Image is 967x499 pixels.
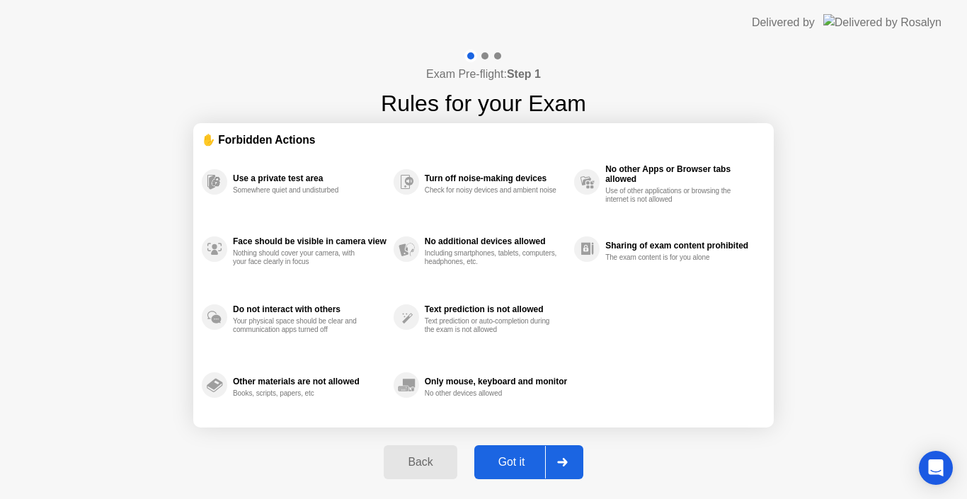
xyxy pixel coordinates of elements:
[752,14,815,31] div: Delivered by
[605,187,739,204] div: Use of other applications or browsing the internet is not allowed
[425,377,567,386] div: Only mouse, keyboard and monitor
[233,186,367,195] div: Somewhere quiet and undisturbed
[479,456,545,469] div: Got it
[425,304,567,314] div: Text prediction is not allowed
[605,164,758,184] div: No other Apps or Browser tabs allowed
[233,317,367,334] div: Your physical space should be clear and communication apps turned off
[425,317,559,334] div: Text prediction or auto-completion during the exam is not allowed
[425,173,567,183] div: Turn off noise-making devices
[202,132,765,148] div: ✋ Forbidden Actions
[381,86,586,120] h1: Rules for your Exam
[233,173,387,183] div: Use a private test area
[425,236,567,246] div: No additional devices allowed
[233,249,367,266] div: Nothing should cover your camera, with your face clearly in focus
[425,389,559,398] div: No other devices allowed
[233,236,387,246] div: Face should be visible in camera view
[425,186,559,195] div: Check for noisy devices and ambient noise
[384,445,457,479] button: Back
[919,451,953,485] div: Open Intercom Messenger
[388,456,452,469] div: Back
[823,14,942,30] img: Delivered by Rosalyn
[233,389,367,398] div: Books, scripts, papers, etc
[474,445,583,479] button: Got it
[507,68,541,80] b: Step 1
[605,241,758,251] div: Sharing of exam content prohibited
[426,66,541,83] h4: Exam Pre-flight:
[233,304,387,314] div: Do not interact with others
[605,253,739,262] div: The exam content is for you alone
[233,377,387,386] div: Other materials are not allowed
[425,249,559,266] div: Including smartphones, tablets, computers, headphones, etc.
